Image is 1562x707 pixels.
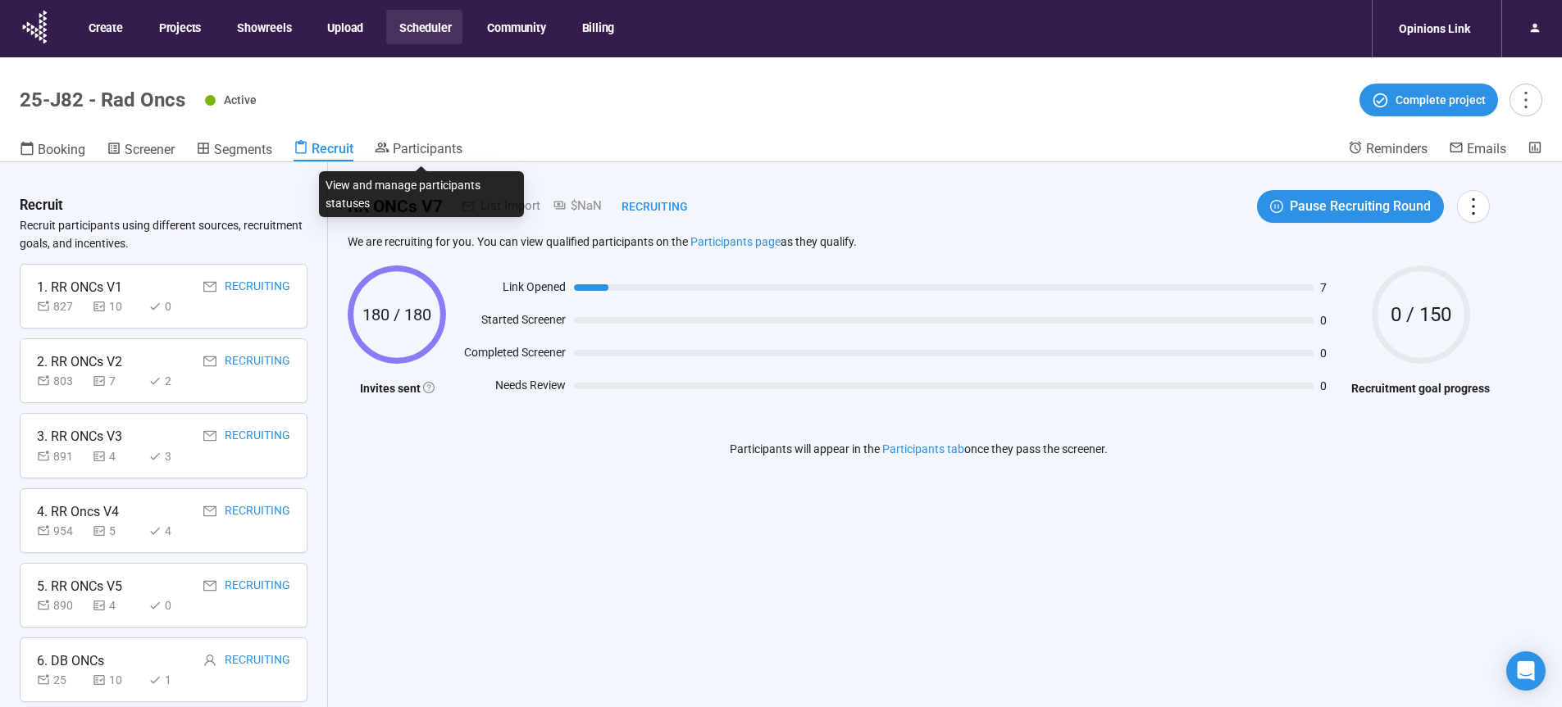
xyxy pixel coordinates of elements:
[20,140,85,161] a: Booking
[37,426,122,446] div: 3. RR ONCs V3
[690,235,781,248] a: Participants page
[730,440,1108,458] p: Participants will appear in the once they pass the screener.
[1320,315,1343,326] span: 0
[37,351,122,372] div: 2. RR ONCs V2
[225,426,290,446] div: Recruiting
[314,10,375,44] button: Upload
[148,522,198,540] div: 4
[294,140,353,161] a: Recruit
[1514,88,1537,111] span: more
[1359,84,1498,116] button: Complete project
[196,140,272,161] a: Segments
[454,310,566,335] div: Started Screener
[386,10,462,44] button: Scheduler
[107,140,175,161] a: Screener
[348,379,446,397] h4: Invites sent
[203,280,216,293] span: mail
[148,596,198,614] div: 0
[569,10,626,44] button: Billing
[148,297,198,315] div: 0
[375,140,462,160] a: Participants
[1348,140,1428,160] a: Reminders
[1510,84,1542,116] button: more
[224,10,303,44] button: Showreels
[224,93,257,107] span: Active
[602,197,688,215] div: Recruiting
[454,376,566,401] div: Needs Review
[454,343,566,368] div: Completed Screener
[882,442,964,455] a: Participants tab
[148,671,198,689] div: 1
[393,141,462,156] span: Participants
[203,429,216,442] span: mail
[93,297,142,315] div: 10
[225,576,290,596] div: Recruiting
[1462,195,1484,217] span: more
[1351,379,1490,397] h4: Recruitment goal progress
[454,278,566,302] div: Link Opened
[1467,141,1506,156] span: Emails
[1290,196,1431,216] span: Pause Recruiting Round
[93,671,142,689] div: 10
[1389,13,1480,44] div: Opinions Link
[93,372,142,390] div: 7
[37,372,86,390] div: 803
[348,234,1490,249] p: We are recruiting for you. You can view qualified participants on the as they qualify.
[1270,200,1283,213] span: pause-circle
[1449,140,1506,160] a: Emails
[20,88,185,111] h1: 25-J82 - Rad Oncs
[37,447,86,465] div: 891
[1320,282,1343,293] span: 7
[203,355,216,368] span: mail
[37,650,104,671] div: 6. DB ONCs
[1506,651,1546,691] div: Open Intercom Messenger
[1320,347,1343,359] span: 0
[312,141,353,156] span: Recruit
[203,505,216,518] span: mail
[37,297,86,315] div: 827
[37,522,86,540] div: 954
[474,10,557,44] button: Community
[540,197,602,216] div: $NaN
[225,277,290,297] div: Recruiting
[37,501,119,522] div: 4. RR Oncs V4
[75,10,134,44] button: Create
[37,277,122,297] div: 1. RR ONCs V1
[146,10,212,44] button: Projects
[20,216,307,252] p: Recruit participants using different sources, recruitment goals, and incentives.
[148,372,198,390] div: 2
[93,596,142,614] div: 4
[1257,190,1444,223] button: pause-circlePause Recruiting Round
[20,195,63,216] h3: Recruit
[1396,91,1486,109] span: Complete project
[203,579,216,592] span: mail
[1372,305,1470,324] span: 0 / 150
[37,671,86,689] div: 25
[38,142,85,157] span: Booking
[203,654,216,667] span: user
[225,650,290,671] div: Recruiting
[214,142,272,157] span: Segments
[125,142,175,157] span: Screener
[1366,141,1428,156] span: Reminders
[93,447,142,465] div: 4
[1457,190,1490,223] button: more
[37,576,122,596] div: 5. RR ONCs V5
[348,306,446,323] span: 180 / 180
[37,596,86,614] div: 890
[225,351,290,372] div: Recruiting
[423,382,435,393] span: question-circle
[148,447,198,465] div: 3
[93,522,142,540] div: 5
[1320,380,1343,392] span: 0
[319,171,524,217] div: View and manage participants statuses
[225,501,290,522] div: Recruiting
